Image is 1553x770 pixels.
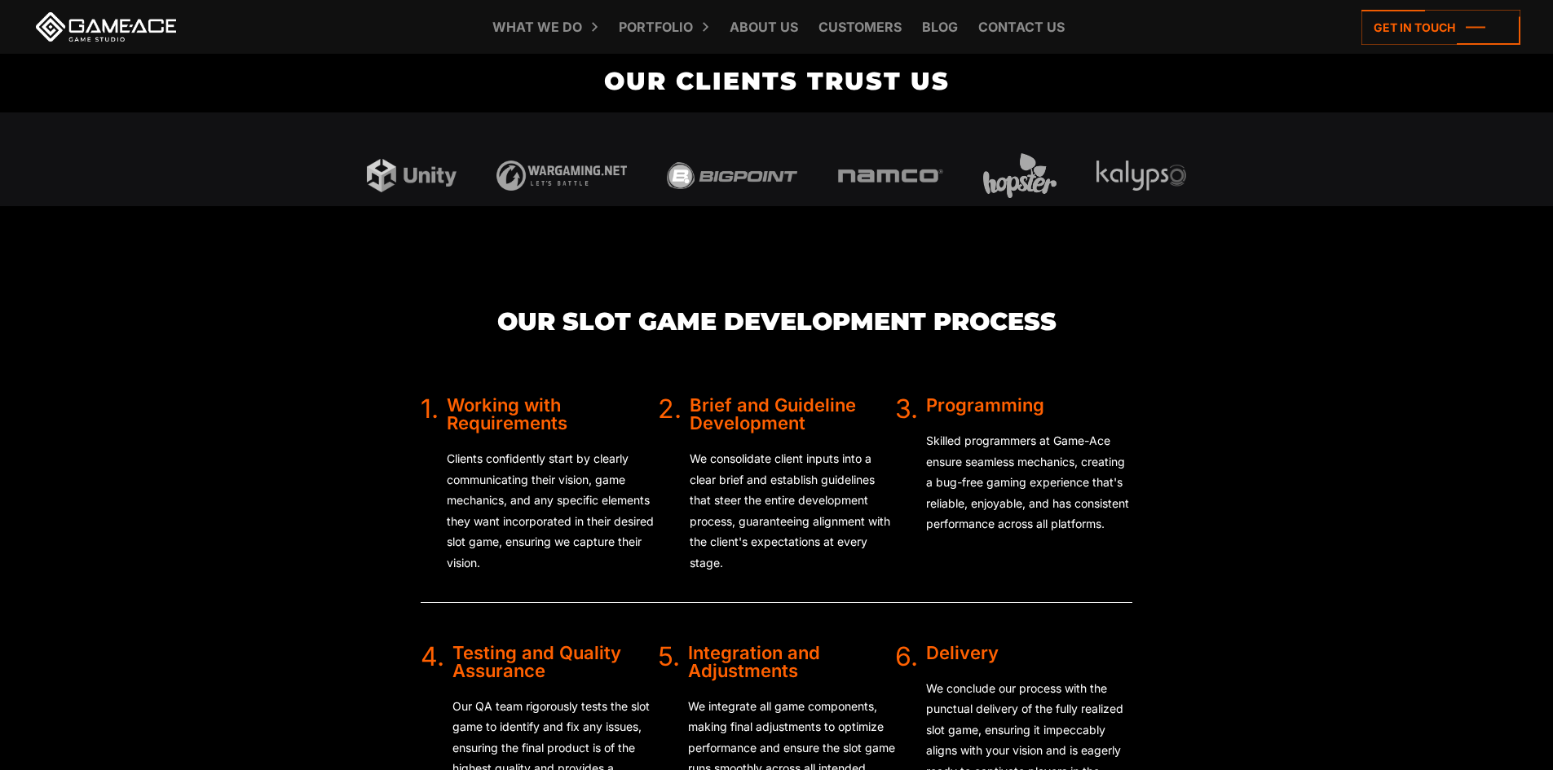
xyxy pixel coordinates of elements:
[688,644,895,680] div: Integration and Adjustments
[895,396,918,551] div: 3.
[452,644,658,680] div: Testing and Quality Assurance
[496,161,627,190] img: Wargaming logo
[658,396,682,590] div: 2.
[421,396,439,590] div: 1.
[667,162,797,190] img: Bigpoint logo
[690,396,895,432] div: Brief and Guideline Development
[447,448,658,574] p: Clients confidently start by clearly communicating their vision, game mechanics, and any specific...
[447,396,658,432] div: Working with Requirements
[983,153,1057,199] img: Hopster logo
[690,448,895,574] p: We consolidate client inputs into a clear brief and establish guidelines that steer the entire de...
[926,644,1132,662] div: Delivery
[926,430,1132,535] p: Skilled programmers at Game-Ace ensure seamless mechanics, creating a bug-free gaming experience ...
[1361,10,1520,45] a: Get in touch
[367,159,457,192] img: Unity logo
[421,308,1133,335] h3: Our Slot Game Development Process
[926,396,1132,414] div: Programming
[837,169,943,183] img: Namco logo
[1096,161,1186,191] img: Kalypso media logo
